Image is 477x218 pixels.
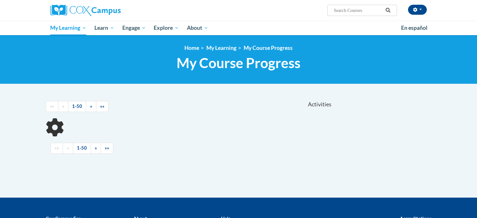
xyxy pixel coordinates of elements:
span: My Course Progress [177,55,300,71]
a: Home [184,45,199,51]
span: « [62,104,64,109]
span: Learn [94,24,114,32]
a: 1-50 [73,143,91,154]
a: Cox Campus [50,5,170,16]
img: Cox Campus [50,5,121,16]
a: Next [86,101,96,112]
a: Engage [118,21,150,35]
a: 1-50 [68,101,86,112]
a: Learn [90,21,118,35]
a: My Learning [46,21,91,35]
span: » [90,104,92,109]
span: »» [100,104,104,109]
a: Begining [50,143,63,154]
a: End [96,101,109,112]
a: Explore [150,21,183,35]
a: Next [91,143,101,154]
a: My Course Progress [244,45,293,51]
span: My Learning [50,24,86,32]
a: About [183,21,212,35]
a: End [101,143,113,154]
span: « [67,145,69,151]
span: Explore [154,24,179,32]
span: Engage [122,24,146,32]
input: Search Courses [333,7,383,14]
span: «« [50,104,54,109]
a: Previous [58,101,68,112]
div: Main menu [41,21,436,35]
a: Begining [46,101,58,112]
a: En español [397,21,432,35]
button: Search [383,7,393,14]
span: En español [401,24,427,31]
span: «« [55,145,59,151]
button: Account Settings [408,5,427,15]
a: Previous [63,143,73,154]
span: About [187,24,208,32]
a: My Learning [206,45,236,51]
span: »» [105,145,109,151]
span: Activities [308,101,331,108]
span: » [95,145,97,151]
